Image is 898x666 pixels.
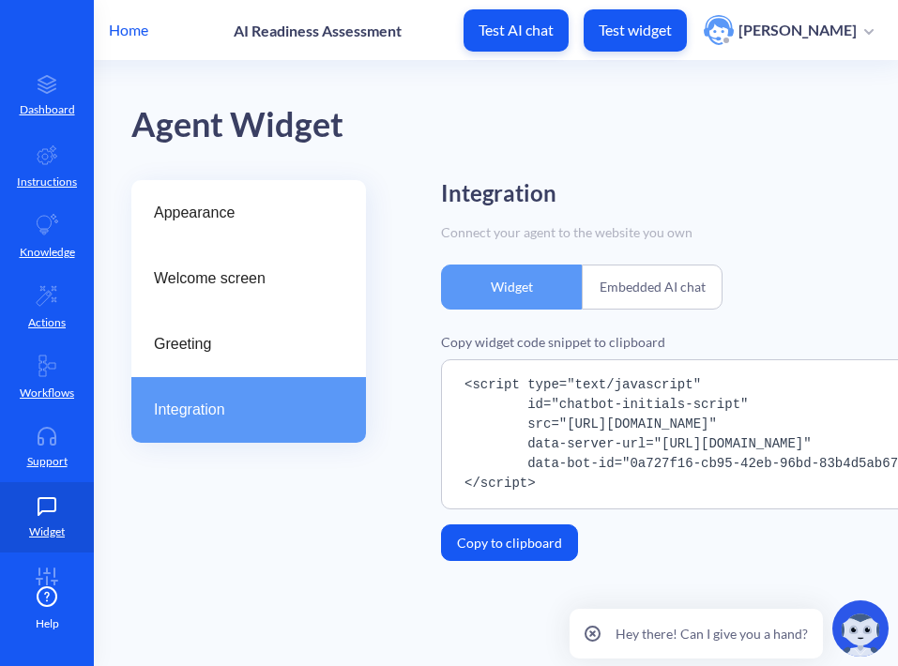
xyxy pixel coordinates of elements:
p: Workflows [20,385,74,401]
span: Appearance [154,202,328,224]
button: user photo[PERSON_NAME] [694,13,883,47]
p: Actions [28,314,66,331]
div: Embedded AI chat [582,265,723,310]
p: Widget [29,523,65,540]
a: Welcome screen [131,246,366,311]
div: Agent Widget [131,98,898,152]
p: Home [109,19,148,41]
p: Test widget [599,21,672,39]
button: Test widget [584,9,687,52]
p: Knowledge [20,244,75,261]
button: Test AI chat [464,9,569,52]
a: Appearance [131,180,366,246]
h2: Integration [441,180,556,207]
p: Test AI chat [479,21,554,39]
p: AI Readiness Assessment [234,22,402,39]
p: Hey there! Can I give you a hand? [616,624,808,643]
a: Integration [131,377,366,443]
p: Dashboard [20,101,75,118]
p: [PERSON_NAME] [738,20,857,40]
button: Copy to clipboard [441,524,578,561]
span: Greeting [154,333,328,356]
img: user photo [704,15,734,45]
span: Welcome screen [154,267,328,290]
p: Instructions [17,174,77,190]
img: copilot-icon.svg [832,600,889,657]
span: Help [36,615,59,632]
div: Widget [441,265,582,310]
span: Integration [154,399,328,421]
a: Greeting [131,311,366,377]
p: Support [27,453,68,470]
